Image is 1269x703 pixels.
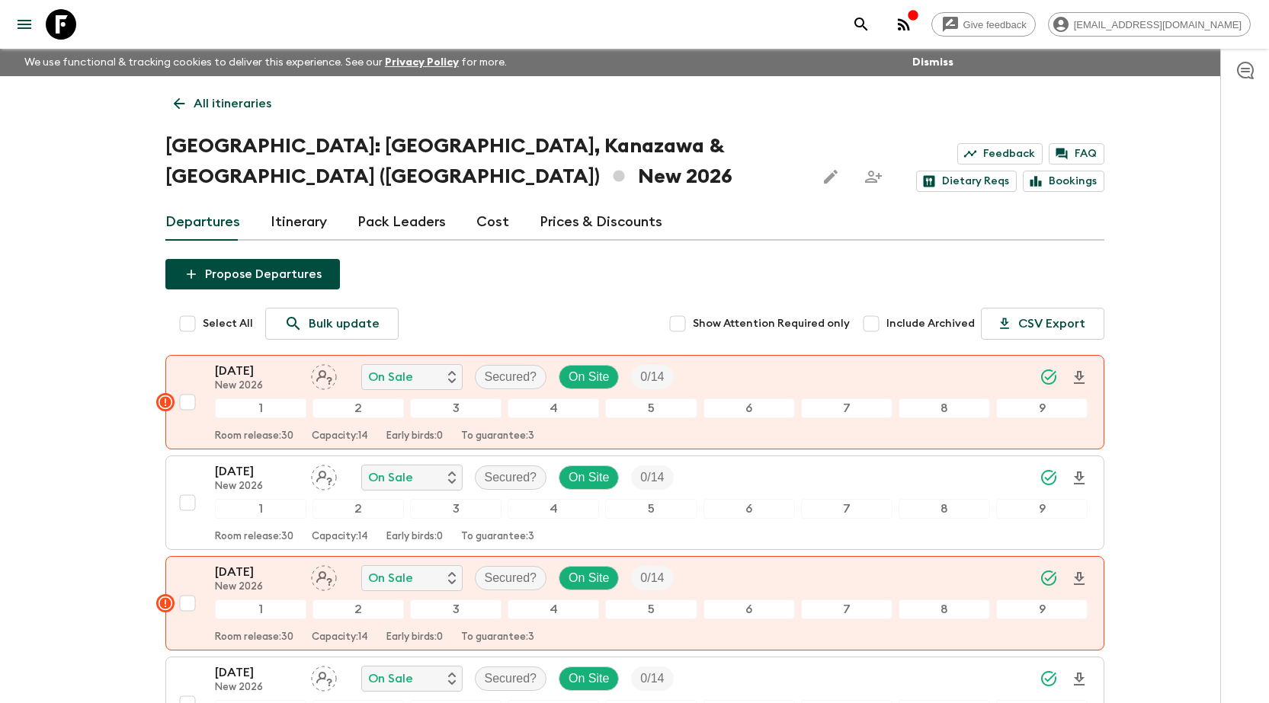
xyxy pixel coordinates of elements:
[165,88,280,119] a: All itineraries
[1070,369,1088,387] svg: Download Onboarding
[858,161,889,192] span: Share this itinerary
[410,398,502,418] div: 3
[485,669,537,688] p: Secured?
[271,204,327,241] a: Itinerary
[311,570,337,582] span: Assign pack leader
[508,499,599,519] div: 4
[631,365,673,389] div: Trip Fill
[801,599,892,619] div: 7
[312,499,404,519] div: 2
[215,682,299,694] p: New 2026
[165,556,1104,650] button: [DATE]New 2026Assign pack leaderOn SaleSecured?On SiteTrip Fill123456789Room release:30Capacity:1...
[475,365,547,389] div: Secured?
[485,368,537,386] p: Secured?
[461,631,534,644] p: To guarantee: 3
[9,9,40,40] button: menu
[215,663,299,682] p: [DATE]
[215,380,299,392] p: New 2026
[703,499,795,519] div: 6
[1070,570,1088,588] svg: Download Onboarding
[899,398,990,418] div: 8
[311,670,337,682] span: Assign pack leader
[357,204,446,241] a: Pack Leaders
[312,398,404,418] div: 2
[846,9,876,40] button: search adventures
[461,430,534,443] p: To guarantee: 3
[569,368,609,386] p: On Site
[485,569,537,587] p: Secured?
[569,669,609,688] p: On Site
[165,204,240,241] a: Departures
[165,455,1104,550] button: [DATE]New 2026Assign pack leaderOn SaleSecured?On SiteTrip Fill123456789Room release:30Capacity:1...
[1023,171,1104,192] a: Bookings
[215,531,293,543] p: Room release: 30
[311,469,337,481] span: Assign pack leader
[475,666,547,691] div: Secured?
[215,462,299,481] p: [DATE]
[386,631,443,644] p: Early birds: 0
[508,398,599,418] div: 4
[311,369,337,381] span: Assign pack leader
[801,499,892,519] div: 7
[309,315,380,333] p: Bulk update
[1070,670,1088,689] svg: Download Onboarding
[996,398,1088,418] div: 9
[215,362,299,380] p: [DATE]
[194,94,271,113] p: All itineraries
[1040,468,1058,487] svg: Synced Successfully
[312,531,368,543] p: Capacity: 14
[886,316,975,331] span: Include Archived
[559,465,619,490] div: On Site
[265,308,399,340] a: Bulk update
[18,49,513,76] p: We use functional & tracking cookies to deliver this experience. See our for more.
[461,531,534,543] p: To guarantee: 3
[165,259,340,289] button: Propose Departures
[640,368,664,386] p: 0 / 14
[996,599,1088,619] div: 9
[631,465,673,490] div: Trip Fill
[801,398,892,418] div: 7
[368,569,413,587] p: On Sale
[368,468,413,487] p: On Sale
[981,308,1104,340] button: CSV Export
[312,599,404,619] div: 2
[816,161,846,192] button: Edit this itinerary
[215,599,306,619] div: 1
[410,499,502,519] div: 3
[559,666,619,691] div: On Site
[386,430,443,443] p: Early birds: 0
[559,365,619,389] div: On Site
[605,398,697,418] div: 5
[386,531,443,543] p: Early birds: 0
[368,368,413,386] p: On Sale
[640,569,664,587] p: 0 / 14
[215,499,306,519] div: 1
[215,430,293,443] p: Room release: 30
[1040,569,1058,587] svg: Synced Successfully
[215,581,299,593] p: New 2026
[569,569,609,587] p: On Site
[916,171,1017,192] a: Dietary Reqs
[385,57,459,68] a: Privacy Policy
[485,468,537,487] p: Secured?
[1049,143,1104,165] a: FAQ
[1040,669,1058,688] svg: Synced Successfully
[703,398,795,418] div: 6
[165,131,803,192] h1: [GEOGRAPHIC_DATA]: [GEOGRAPHIC_DATA], Kanazawa & [GEOGRAPHIC_DATA] ([GEOGRAPHIC_DATA]) New 2026
[908,52,957,73] button: Dismiss
[540,204,662,241] a: Prices & Discounts
[1070,469,1088,487] svg: Download Onboarding
[996,499,1088,519] div: 9
[215,481,299,493] p: New 2026
[165,355,1104,449] button: [DATE]New 2026Assign pack leaderOn SaleSecured?On SiteTrip Fill123456789Room release:30Capacity:1...
[475,566,547,590] div: Secured?
[1066,19,1250,30] span: [EMAIL_ADDRESS][DOMAIN_NAME]
[475,465,547,490] div: Secured?
[476,204,509,241] a: Cost
[559,566,619,590] div: On Site
[899,599,990,619] div: 8
[203,316,253,331] span: Select All
[312,430,368,443] p: Capacity: 14
[640,468,664,487] p: 0 / 14
[605,499,697,519] div: 5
